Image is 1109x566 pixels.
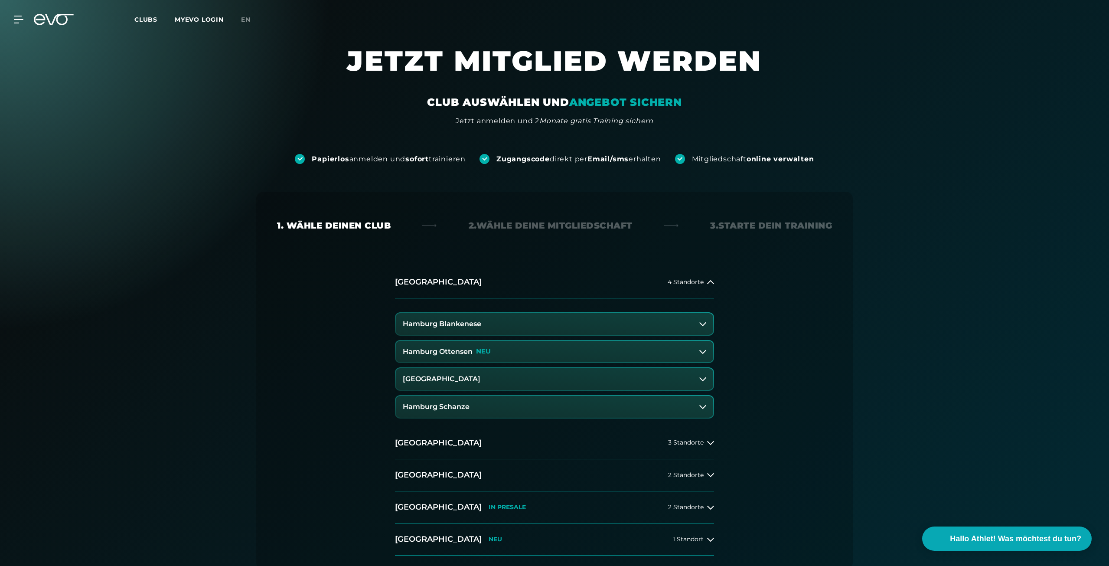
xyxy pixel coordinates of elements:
button: [GEOGRAPHIC_DATA]2 Standorte [395,459,714,491]
strong: Zugangscode [496,155,550,163]
span: 2 Standorte [668,504,704,510]
button: Hamburg Schanze [396,396,713,418]
p: NEU [489,536,502,543]
div: Mitgliedschaft [692,154,814,164]
span: 2 Standorte [668,472,704,478]
h3: Hamburg Schanze [403,403,470,411]
h3: Hamburg Blankenese [403,320,481,328]
h1: JETZT MITGLIED WERDEN [294,43,815,95]
h2: [GEOGRAPHIC_DATA] [395,534,482,545]
button: Hamburg Blankenese [396,313,713,335]
h2: [GEOGRAPHIC_DATA] [395,277,482,288]
div: 3. Starte dein Training [710,219,832,232]
div: direkt per erhalten [496,154,661,164]
div: Jetzt anmelden und 2 [456,116,653,126]
div: 1. Wähle deinen Club [277,219,391,232]
span: 1 Standort [673,536,704,543]
button: [GEOGRAPHIC_DATA]IN PRESALE2 Standorte [395,491,714,523]
strong: Papierlos [312,155,349,163]
span: 4 Standorte [668,279,704,285]
button: [GEOGRAPHIC_DATA]3 Standorte [395,427,714,459]
button: Hallo Athlet! Was möchtest du tun? [922,527,1092,551]
div: 2. Wähle deine Mitgliedschaft [469,219,633,232]
div: anmelden und trainieren [312,154,466,164]
strong: Email/sms [587,155,629,163]
a: en [241,15,261,25]
p: IN PRESALE [489,504,526,511]
button: [GEOGRAPHIC_DATA]NEU1 Standort [395,523,714,556]
button: [GEOGRAPHIC_DATA]4 Standorte [395,266,714,298]
h3: Hamburg Ottensen [403,348,473,356]
h3: [GEOGRAPHIC_DATA] [403,375,480,383]
em: Monate gratis Training sichern [539,117,653,125]
strong: sofort [405,155,429,163]
span: en [241,16,251,23]
em: ANGEBOT SICHERN [569,96,682,108]
a: Clubs [134,15,175,23]
div: CLUB AUSWÄHLEN UND [427,95,682,109]
h2: [GEOGRAPHIC_DATA] [395,438,482,448]
h2: [GEOGRAPHIC_DATA] [395,470,482,481]
button: [GEOGRAPHIC_DATA] [396,368,713,390]
h2: [GEOGRAPHIC_DATA] [395,502,482,513]
span: 3 Standorte [668,439,704,446]
span: Hallo Athlet! Was möchtest du tun? [950,533,1081,545]
p: NEU [476,348,491,355]
button: Hamburg OttensenNEU [396,341,713,363]
strong: online verwalten [747,155,814,163]
span: Clubs [134,16,157,23]
a: MYEVO LOGIN [175,16,224,23]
